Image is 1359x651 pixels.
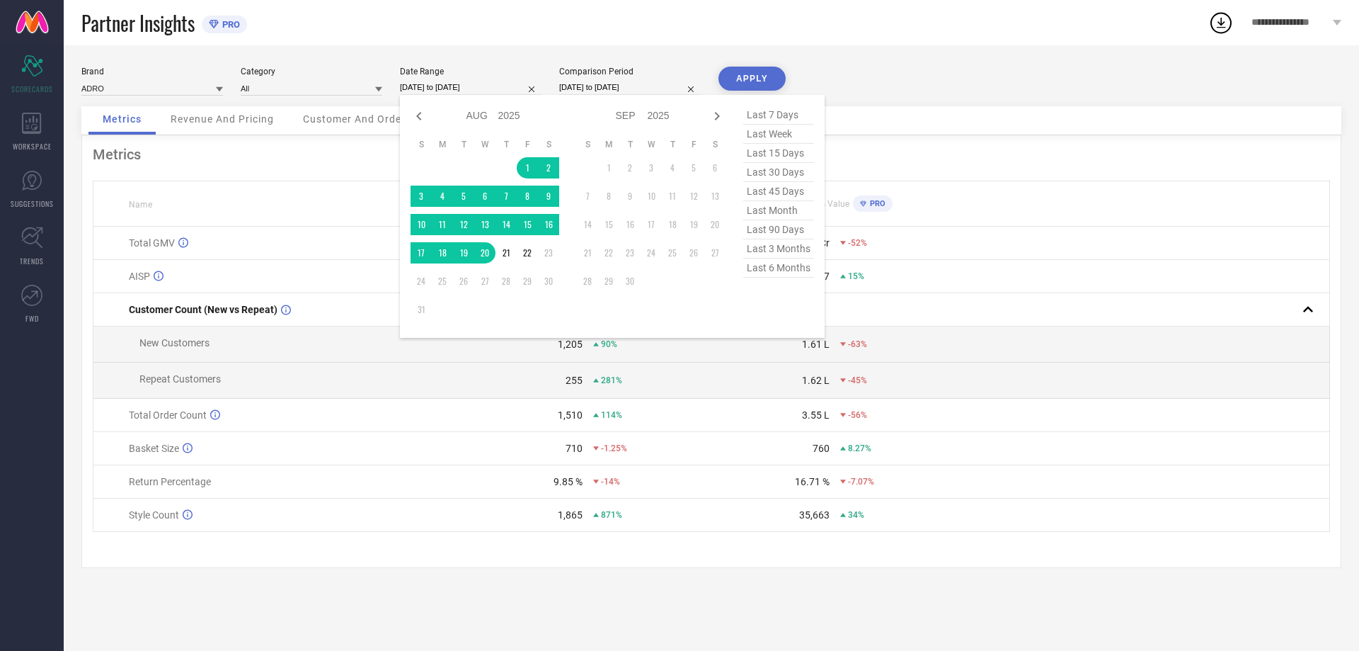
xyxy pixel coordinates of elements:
span: -7.07% [848,477,874,487]
td: Thu Aug 07 2025 [495,186,517,207]
span: Revenue And Pricing [171,113,274,125]
span: last 45 days [743,182,814,201]
td: Sun Aug 24 2025 [411,271,432,292]
td: Sat Sep 20 2025 [704,214,726,235]
div: 760 [813,443,830,454]
td: Tue Aug 05 2025 [453,186,474,207]
div: 9.85 % [554,476,583,487]
span: SUGGESTIONS [11,198,54,209]
th: Saturday [704,139,726,150]
td: Thu Sep 18 2025 [662,214,683,235]
span: -1.25% [601,443,627,453]
span: 871% [601,510,622,520]
span: PRO [866,199,885,208]
td: Mon Sep 22 2025 [598,242,619,264]
span: Total GMV [129,237,175,249]
span: Style Count [129,509,179,521]
th: Monday [432,139,453,150]
span: -14% [601,477,620,487]
th: Sunday [577,139,598,150]
span: -63% [848,339,867,349]
td: Sun Sep 21 2025 [577,242,598,264]
td: Tue Sep 30 2025 [619,271,641,292]
span: last 15 days [743,144,814,163]
td: Thu Aug 21 2025 [495,242,517,264]
div: 710 [566,443,583,454]
td: Sat Sep 27 2025 [704,242,726,264]
td: Sat Sep 13 2025 [704,186,726,207]
span: 90% [601,339,617,349]
div: Previous month [411,108,428,125]
td: Tue Aug 26 2025 [453,271,474,292]
td: Fri Aug 08 2025 [517,186,538,207]
td: Mon Aug 18 2025 [432,242,453,264]
td: Mon Sep 01 2025 [598,157,619,179]
span: last week [743,125,814,144]
td: Fri Sep 26 2025 [683,242,704,264]
div: 35,663 [799,509,830,521]
td: Mon Aug 11 2025 [432,214,453,235]
td: Sun Aug 17 2025 [411,242,432,264]
td: Sat Aug 02 2025 [538,157,559,179]
span: 281% [601,375,622,385]
span: last 90 days [743,220,814,239]
td: Wed Sep 10 2025 [641,186,662,207]
th: Saturday [538,139,559,150]
span: Basket Size [129,443,179,454]
td: Fri Aug 15 2025 [517,214,538,235]
span: AISP [129,271,150,282]
span: TRENDS [20,256,44,266]
td: Mon Aug 04 2025 [432,186,453,207]
th: Monday [598,139,619,150]
span: Repeat Customers [139,373,221,385]
td: Sat Aug 09 2025 [538,186,559,207]
th: Tuesday [619,139,641,150]
td: Wed Aug 13 2025 [474,214,495,235]
th: Thursday [495,139,517,150]
td: Fri Sep 05 2025 [683,157,704,179]
span: Customer And Orders [303,113,411,125]
td: Tue Sep 09 2025 [619,186,641,207]
span: -45% [848,375,867,385]
span: Name [129,200,152,210]
td: Wed Aug 20 2025 [474,242,495,264]
td: Tue Aug 12 2025 [453,214,474,235]
div: 16.71 % [795,476,830,487]
th: Tuesday [453,139,474,150]
span: Total Order Count [129,409,207,421]
td: Sat Aug 23 2025 [538,242,559,264]
input: Select comparison period [559,80,701,95]
td: Fri Aug 22 2025 [517,242,538,264]
div: 1,205 [558,339,583,350]
td: Thu Sep 04 2025 [662,157,683,179]
td: Sun Aug 03 2025 [411,186,432,207]
td: Sat Aug 16 2025 [538,214,559,235]
span: 8.27% [848,443,871,453]
th: Wednesday [641,139,662,150]
th: Friday [517,139,538,150]
div: Brand [81,67,223,77]
td: Sun Sep 14 2025 [577,214,598,235]
td: Thu Sep 25 2025 [662,242,683,264]
span: last month [743,201,814,220]
td: Wed Sep 24 2025 [641,242,662,264]
td: Fri Sep 12 2025 [683,186,704,207]
span: New Customers [139,337,210,349]
td: Tue Sep 23 2025 [619,242,641,264]
th: Friday [683,139,704,150]
span: SCORECARDS [11,84,53,94]
div: Metrics [93,146,1330,163]
td: Mon Sep 08 2025 [598,186,619,207]
td: Wed Aug 06 2025 [474,186,495,207]
div: 1.61 L [802,339,830,350]
span: -56% [848,410,867,420]
td: Tue Sep 02 2025 [619,157,641,179]
input: Select date range [400,80,541,95]
div: Next month [709,108,726,125]
span: -52% [848,238,867,248]
td: Sun Aug 10 2025 [411,214,432,235]
span: Partner Insights [81,9,195,38]
span: 15% [848,271,864,281]
div: Open download list [1208,10,1234,35]
td: Thu Aug 28 2025 [495,271,517,292]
